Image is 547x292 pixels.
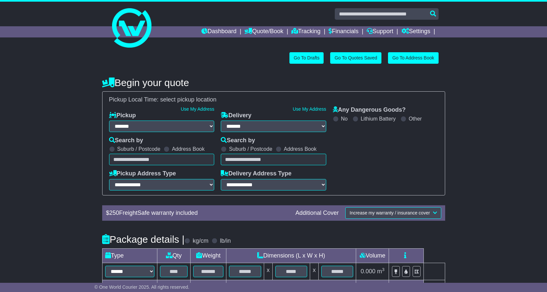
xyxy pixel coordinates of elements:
[172,146,205,152] label: Address Book
[289,52,324,64] a: Go To Drafts
[361,116,396,122] label: Lithium Battery
[244,26,283,37] a: Quote/Book
[221,170,291,177] label: Delivery Address Type
[226,248,356,263] td: Dimensions (L x W x H)
[109,170,176,177] label: Pickup Address Type
[329,26,358,37] a: Financials
[292,210,342,217] div: Additional Cover
[291,26,320,37] a: Tracking
[350,210,430,215] span: Increase my warranty / insurance cover
[221,112,251,119] label: Delivery
[310,263,319,280] td: x
[367,26,393,37] a: Support
[181,106,214,112] a: Use My Address
[388,52,438,64] a: Go To Address Book
[117,146,161,152] label: Suburb / Postcode
[361,268,376,275] span: 0.000
[264,263,272,280] td: x
[109,210,119,216] span: 250
[333,106,406,114] label: Any Dangerous Goods?
[284,146,317,152] label: Address Book
[221,137,255,144] label: Search by
[229,146,272,152] label: Suburb / Postcode
[382,267,385,272] sup: 3
[103,210,292,217] div: $ FreightSafe warranty included
[293,106,326,112] a: Use My Address
[109,112,136,119] label: Pickup
[106,96,442,103] div: Pickup Local Time:
[356,248,389,263] td: Volume
[409,116,422,122] label: Other
[157,248,191,263] td: Qty
[330,52,381,64] a: Go To Quotes Saved
[95,284,190,290] span: © One World Courier 2025. All rights reserved.
[220,237,231,245] label: lb/in
[193,237,208,245] label: kg/cm
[201,26,237,37] a: Dashboard
[345,207,441,219] button: Increase my warranty / insurance cover
[160,96,217,103] span: select pickup location
[191,248,226,263] td: Weight
[341,116,348,122] label: No
[102,248,157,263] td: Type
[102,77,445,88] h4: Begin your quote
[401,26,430,37] a: Settings
[102,234,185,245] h4: Package details |
[109,137,143,144] label: Search by
[377,268,385,275] span: m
